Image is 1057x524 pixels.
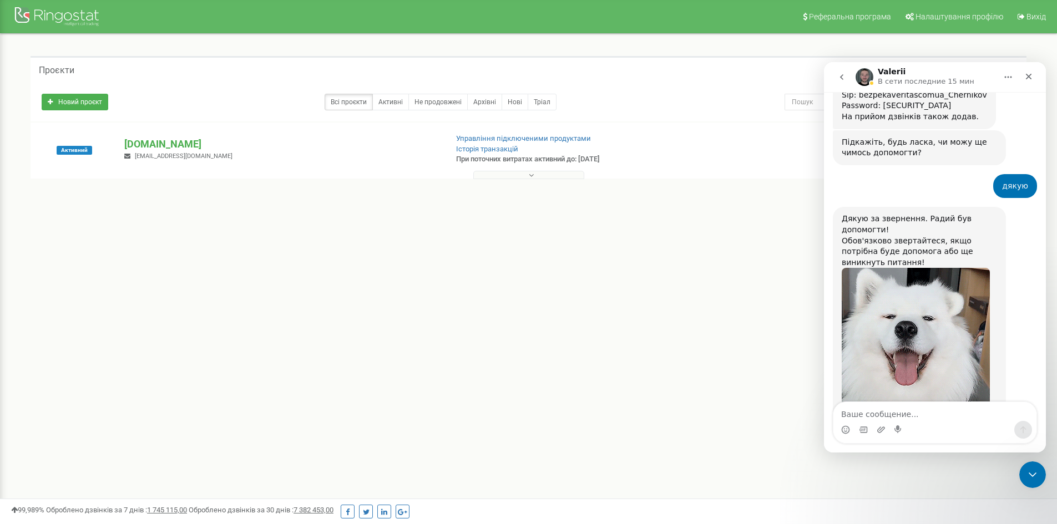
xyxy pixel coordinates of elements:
[467,94,502,110] a: Архівні
[11,506,44,514] span: 99,989%
[57,146,92,155] span: Активний
[39,65,74,75] h5: Проєкти
[135,152,232,160] span: [EMAIL_ADDRESS][DOMAIN_NAME]
[189,506,333,514] span: Оброблено дзвінків за 30 днів :
[456,145,518,153] a: Історія транзакцій
[325,94,373,110] a: Всі проєкти
[528,94,557,110] a: Тріал
[502,94,528,110] a: Нові
[824,62,1046,452] iframe: Intercom live chat
[456,134,591,143] a: Управління підключеними продуктами
[456,154,687,165] p: При поточних витратах активний до: [DATE]
[42,94,108,110] a: Новий проєкт
[147,506,187,514] u: 1 745 115,00
[46,506,187,514] span: Оброблено дзвінків за 7 днів :
[809,12,891,21] span: Реферальна програма
[785,94,965,110] input: Пошук
[124,137,438,151] p: [DOMAIN_NAME]
[372,94,409,110] a: Активні
[1019,461,1046,488] iframe: Intercom live chat
[1026,12,1046,21] span: Вихід
[408,94,468,110] a: Не продовжені
[294,506,333,514] u: 7 382 453,00
[916,12,1003,21] span: Налаштування профілю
